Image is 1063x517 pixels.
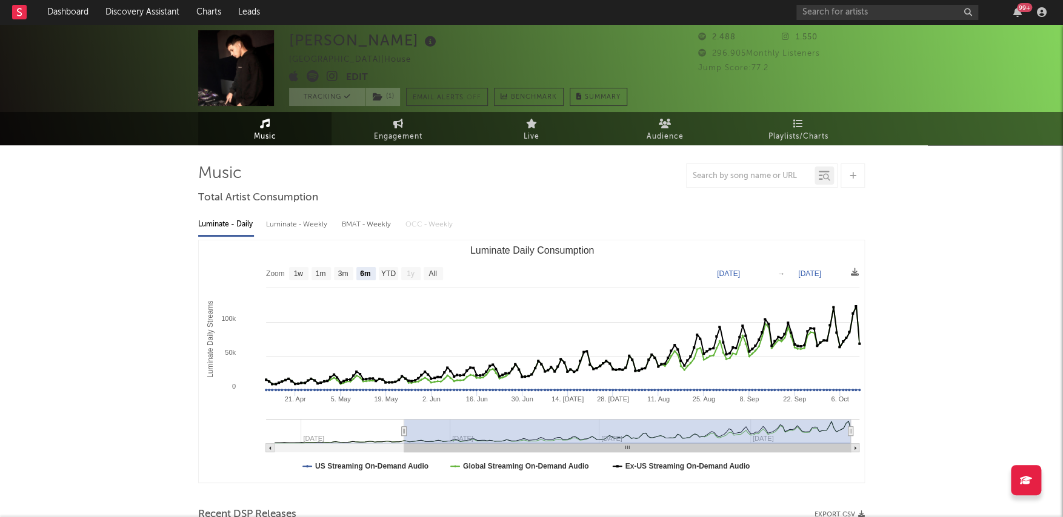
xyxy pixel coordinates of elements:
[465,112,598,145] a: Live
[360,269,370,278] text: 6m
[289,88,365,106] button: Tracking
[778,269,785,278] text: →
[406,88,488,106] button: Email AlertsOff
[598,112,731,145] a: Audience
[524,130,539,144] span: Live
[266,214,330,235] div: Luminate - Weekly
[199,240,865,482] svg: Luminate Daily Consumption
[625,462,750,470] text: Ex-US Streaming On-Demand Audio
[597,395,629,403] text: 28. [DATE]
[1017,3,1032,12] div: 99 +
[831,395,848,403] text: 6. Oct
[338,269,348,278] text: 3m
[768,130,828,144] span: Playlists/Charts
[254,130,276,144] span: Music
[206,300,215,377] text: Luminate Daily Streams
[687,171,815,181] input: Search by song name or URL
[289,53,425,67] div: [GEOGRAPHIC_DATA] | House
[698,50,820,58] span: 296.905 Monthly Listeners
[698,33,736,41] span: 2.488
[647,395,670,403] text: 11. Aug
[294,269,304,278] text: 1w
[494,88,564,106] a: Benchmark
[570,88,627,106] button: Summary
[331,395,352,403] text: 5. May
[698,64,768,72] span: Jump Score: 77.2
[551,395,584,403] text: 14. [DATE]
[585,94,621,100] span: Summary
[796,5,978,20] input: Search for artists
[289,30,439,50] div: [PERSON_NAME]
[365,88,401,106] span: ( 1 )
[266,269,285,278] text: Zoom
[717,269,740,278] text: [DATE]
[463,462,589,470] text: Global Streaming On-Demand Audio
[647,130,684,144] span: Audience
[731,112,865,145] a: Playlists/Charts
[511,90,557,105] span: Benchmark
[782,33,818,41] span: 1.550
[221,315,236,322] text: 100k
[470,245,595,255] text: Luminate Daily Consumption
[374,395,398,403] text: 19. May
[374,130,422,144] span: Engagement
[407,269,415,278] text: 1y
[225,349,236,356] text: 50k
[693,395,715,403] text: 25. Aug
[346,70,368,85] button: Edit
[315,462,428,470] text: US Streaming On-Demand Audio
[316,269,326,278] text: 1m
[381,269,396,278] text: YTD
[466,395,488,403] text: 16. Jun
[332,112,465,145] a: Engagement
[198,112,332,145] a: Music
[342,214,393,235] div: BMAT - Weekly
[198,214,254,235] div: Luminate - Daily
[739,395,759,403] text: 8. Sep
[783,395,806,403] text: 22. Sep
[467,94,481,101] em: Off
[285,395,306,403] text: 21. Apr
[1013,7,1022,17] button: 99+
[798,269,821,278] text: [DATE]
[422,395,441,403] text: 2. Jun
[428,269,436,278] text: All
[198,191,318,205] span: Total Artist Consumption
[512,395,533,403] text: 30. Jun
[365,88,400,106] button: (1)
[232,383,236,390] text: 0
